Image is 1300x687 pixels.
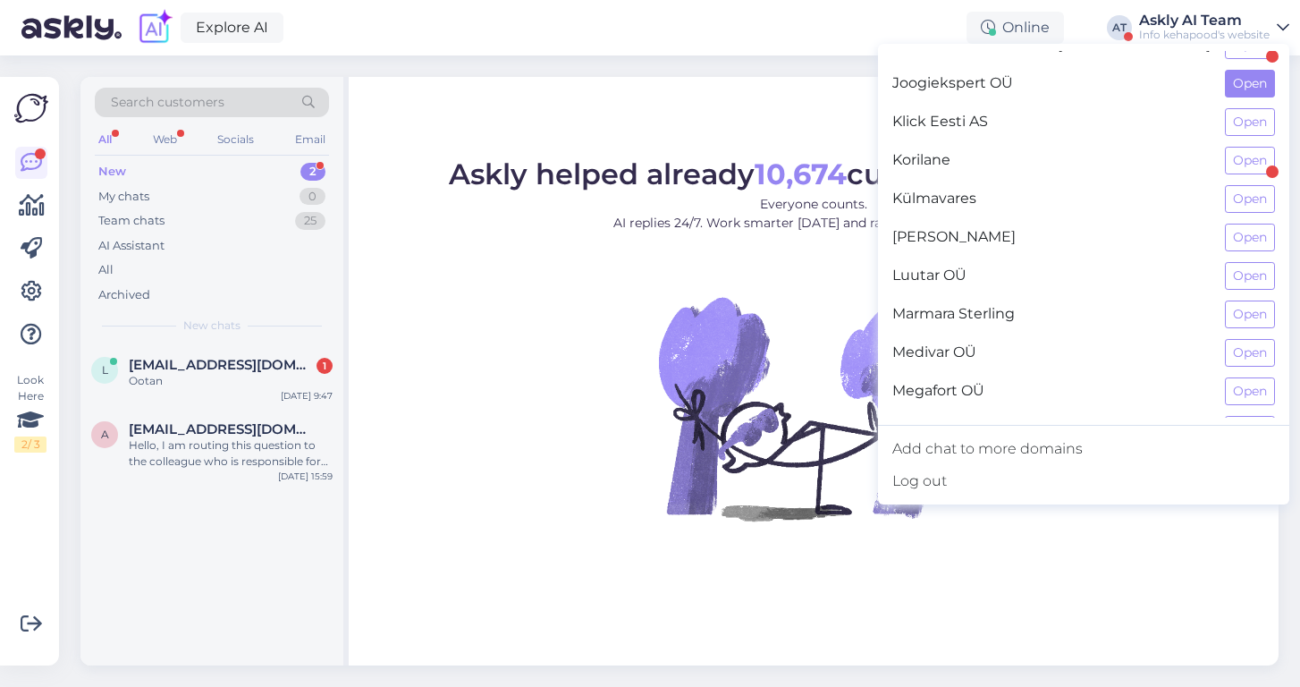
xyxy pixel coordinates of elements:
[892,262,1211,290] span: Luutar OÜ
[1225,377,1275,405] button: Open
[1225,108,1275,136] button: Open
[892,339,1211,367] span: Medivar OÜ
[300,163,325,181] div: 2
[278,470,333,483] div: [DATE] 15:59
[1139,28,1270,42] div: Info kehapood's website
[1225,70,1275,98] button: Open
[317,358,333,374] div: 1
[1225,147,1275,174] button: Open
[892,108,1211,136] span: Klick Eesti AS
[1225,339,1275,367] button: Open
[1225,301,1275,328] button: Open
[449,157,1179,191] span: Askly helped already customers to get help.
[1225,416,1275,444] button: Open
[98,163,126,181] div: New
[295,212,325,230] div: 25
[892,224,1211,251] span: [PERSON_NAME]
[98,237,165,255] div: AI Assistant
[878,433,1289,465] a: Add chat to more domains
[892,301,1211,328] span: Marmara Sterling
[878,465,1289,497] div: Log out
[1139,13,1270,28] div: Askly AI Team
[1225,262,1275,290] button: Open
[98,188,149,206] div: My chats
[892,185,1211,213] span: Külmavares
[98,286,150,304] div: Archived
[101,428,109,441] span: a
[14,91,48,125] img: Askly Logo
[1225,185,1275,213] button: Open
[1225,224,1275,251] button: Open
[183,318,241,334] span: New chats
[129,437,333,470] div: Hello, I am routing this question to the colleague who is responsible for this topic. The reply m...
[892,377,1211,405] span: Megafort OÜ
[129,373,333,389] div: Ootan
[967,12,1064,44] div: Online
[95,128,115,151] div: All
[449,195,1179,233] p: Everyone counts. AI replies 24/7. Work smarter [DATE] and raise the CX bar higher.
[653,247,975,569] img: No Chat active
[111,93,224,112] span: Search customers
[98,212,165,230] div: Team chats
[281,389,333,403] div: [DATE] 9:47
[892,147,1211,174] span: Korilane
[291,128,329,151] div: Email
[14,372,46,453] div: Look Here
[149,128,181,151] div: Web
[300,188,325,206] div: 0
[1107,15,1132,40] div: AT
[98,261,114,279] div: All
[755,157,847,191] b: 10,674
[892,70,1211,98] span: Joogiekspert OÜ
[14,437,46,453] div: 2 / 3
[136,9,173,47] img: explore-ai
[102,363,108,377] span: l
[1139,13,1289,42] a: Askly AI TeamInfo kehapood's website
[892,416,1211,444] span: My [PERSON_NAME] OÜ
[129,357,315,373] span: liisu009@gmail.com
[181,13,283,43] a: Explore AI
[214,128,257,151] div: Socials
[129,421,315,437] span: anastassia.shegurova@gmail.com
